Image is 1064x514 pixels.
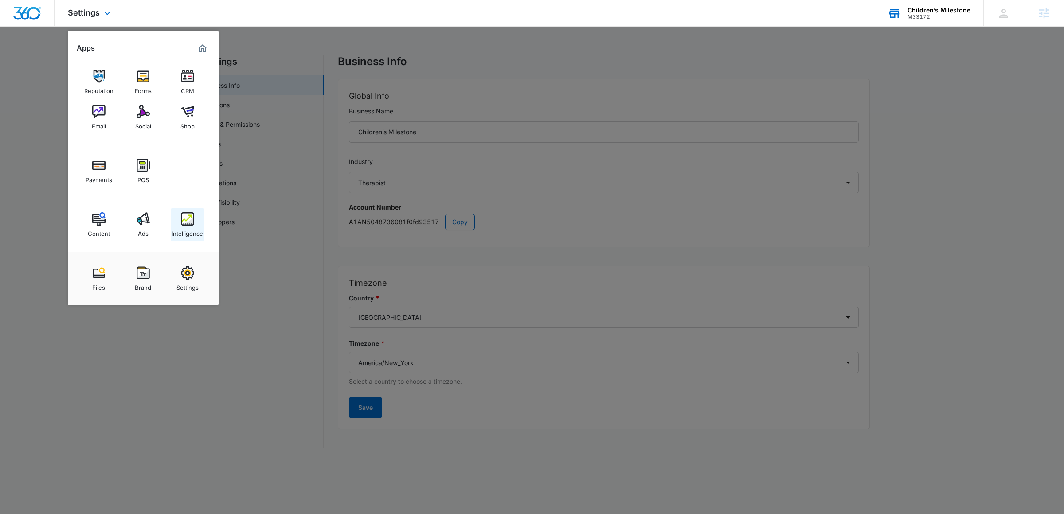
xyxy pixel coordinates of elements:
[68,8,100,17] span: Settings
[82,65,116,99] a: Reputation
[137,172,149,183] div: POS
[176,280,199,291] div: Settings
[84,83,113,94] div: Reputation
[92,118,106,130] div: Email
[92,280,105,291] div: Files
[172,226,203,237] div: Intelligence
[86,172,112,183] div: Payments
[171,65,204,99] a: CRM
[82,208,116,241] a: Content
[82,154,116,188] a: Payments
[135,118,151,130] div: Social
[908,7,970,14] div: account name
[82,262,116,296] a: Files
[171,208,204,241] a: Intelligence
[88,226,110,237] div: Content
[135,83,152,94] div: Forms
[135,280,151,291] div: Brand
[126,262,160,296] a: Brand
[126,65,160,99] a: Forms
[171,101,204,134] a: Shop
[180,118,195,130] div: Shop
[126,208,160,241] a: Ads
[82,101,116,134] a: Email
[126,154,160,188] a: POS
[908,14,970,20] div: account id
[171,262,204,296] a: Settings
[181,83,194,94] div: CRM
[138,226,149,237] div: Ads
[77,44,95,52] h2: Apps
[196,41,210,55] a: Marketing 360® Dashboard
[126,101,160,134] a: Social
